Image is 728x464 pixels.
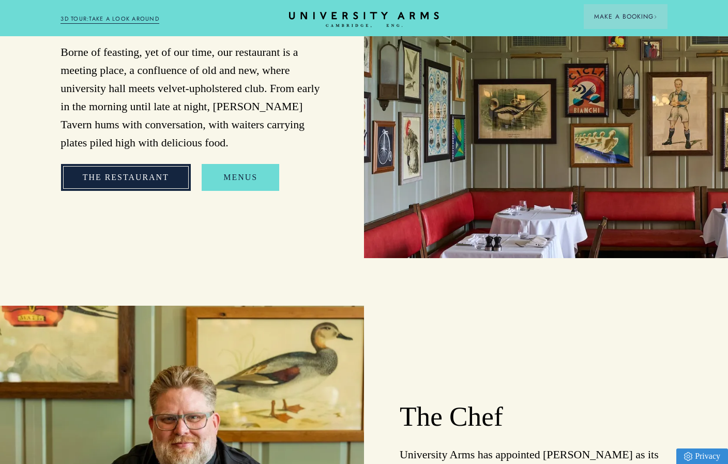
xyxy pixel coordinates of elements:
img: Privacy [684,452,692,461]
span: Make a Booking [594,12,657,21]
a: Privacy [676,448,728,464]
a: Home [289,12,439,28]
img: Arrow icon [654,15,657,19]
a: Menus [202,164,279,191]
a: The Restaurant [61,164,191,191]
button: Make a BookingArrow icon [584,4,668,29]
a: 3D TOUR:TAKE A LOOK AROUND [60,14,159,24]
h2: The Chef [400,400,668,434]
p: Borne of feasting, yet of our time, our restaurant is a meeting place, a confluence of old and ne... [60,43,328,152]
